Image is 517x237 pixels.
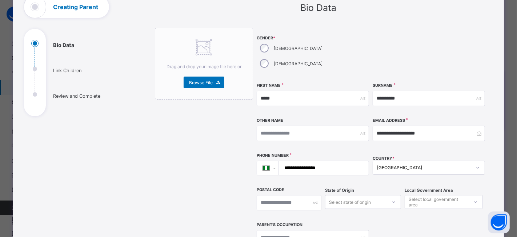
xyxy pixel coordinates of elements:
label: [DEMOGRAPHIC_DATA] [274,46,322,51]
label: First Name [257,83,281,88]
label: Parent's Occupation [257,222,302,227]
label: [DEMOGRAPHIC_DATA] [274,61,322,66]
label: Surname [373,83,393,88]
button: Open asap [488,211,510,233]
span: Gender [257,36,369,40]
label: Email Address [373,118,405,123]
div: Drag and drop your image file here orBrowse File [155,28,253,100]
span: State of Origin [325,188,354,193]
div: Select state of origin [329,195,371,209]
label: Other Name [257,118,283,123]
div: [GEOGRAPHIC_DATA] [377,165,472,171]
span: COUNTRY [373,156,394,161]
label: Postal Code [257,187,284,192]
label: Phone Number [257,153,289,158]
span: Local Government Area [405,188,453,193]
span: Drag and drop your image file here or [167,64,241,69]
div: Select local government area [409,195,468,209]
span: Bio Data [300,2,336,13]
h1: Creating Parent [53,4,98,10]
span: Browse File [189,80,213,85]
